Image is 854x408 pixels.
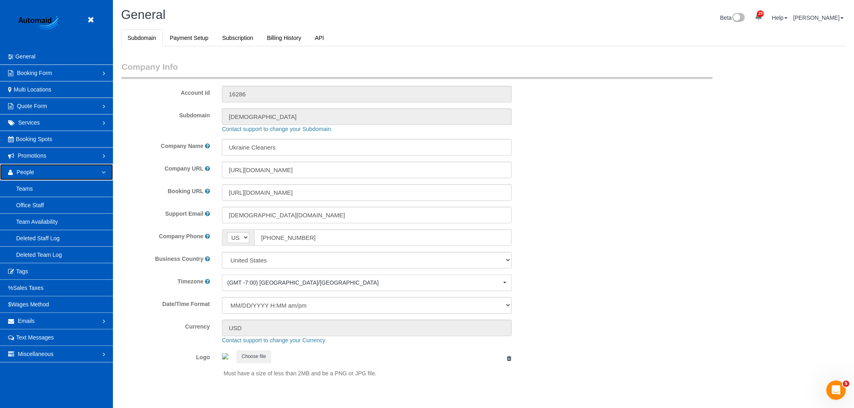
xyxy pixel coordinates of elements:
label: Subdomain [115,108,216,119]
a: Beta [720,15,745,21]
label: Support Email [165,210,203,218]
a: Subscription [216,29,260,46]
span: Miscellaneous [18,351,54,357]
ol: Choose Timezone [222,275,512,291]
span: Booking Form [17,70,52,76]
label: Currency [115,320,216,331]
span: General [121,8,165,22]
span: (GMT -7:00) [GEOGRAPHIC_DATA]/[GEOGRAPHIC_DATA] [227,279,501,287]
span: Sales Taxes [13,285,43,291]
span: Tags [16,268,28,275]
a: [PERSON_NAME] [793,15,844,21]
span: Emails [18,318,35,324]
iframe: Intercom live chat [827,381,846,400]
img: Automaid Logo [14,14,65,32]
img: New interface [732,13,745,23]
label: Booking URL [168,187,204,195]
img: 8198af147c7ec167676e918a74526ec6ddc48321.png [222,353,228,360]
input: Phone [254,229,512,246]
label: Timezone [178,277,203,285]
label: Business Country [155,255,203,263]
a: Help [772,15,788,21]
span: Quote Form [17,103,47,109]
div: Contact support to change your Currency. [216,336,819,344]
div: Contact support to change your Subdomain. [216,125,819,133]
span: General [15,53,36,60]
label: Company Phone [159,232,203,240]
legend: Company Info [121,61,713,79]
button: (GMT -7:00) [GEOGRAPHIC_DATA]/[GEOGRAPHIC_DATA] [222,275,512,291]
a: 29 [751,8,766,26]
span: Promotions [18,152,46,159]
span: 29 [757,10,764,17]
span: Text Messages [16,334,54,341]
button: Choose file [237,350,271,363]
span: Wages Method [11,301,49,308]
a: Billing History [261,29,308,46]
label: Account Id [115,86,216,97]
label: Date/Time Format [115,297,216,308]
span: People [17,169,34,175]
span: Multi Locations [14,86,51,93]
label: Company URL [165,164,203,173]
a: Subdomain [121,29,163,46]
label: Company Name [161,142,203,150]
a: API [308,29,331,46]
span: Services [18,119,40,126]
p: Must have a size of less than 2MB and be a PNG or JPG file. [224,369,512,377]
a: Payment Setup [163,29,215,46]
span: Booking Spots [16,136,52,142]
label: Logo [115,350,216,361]
span: 5 [843,381,850,387]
